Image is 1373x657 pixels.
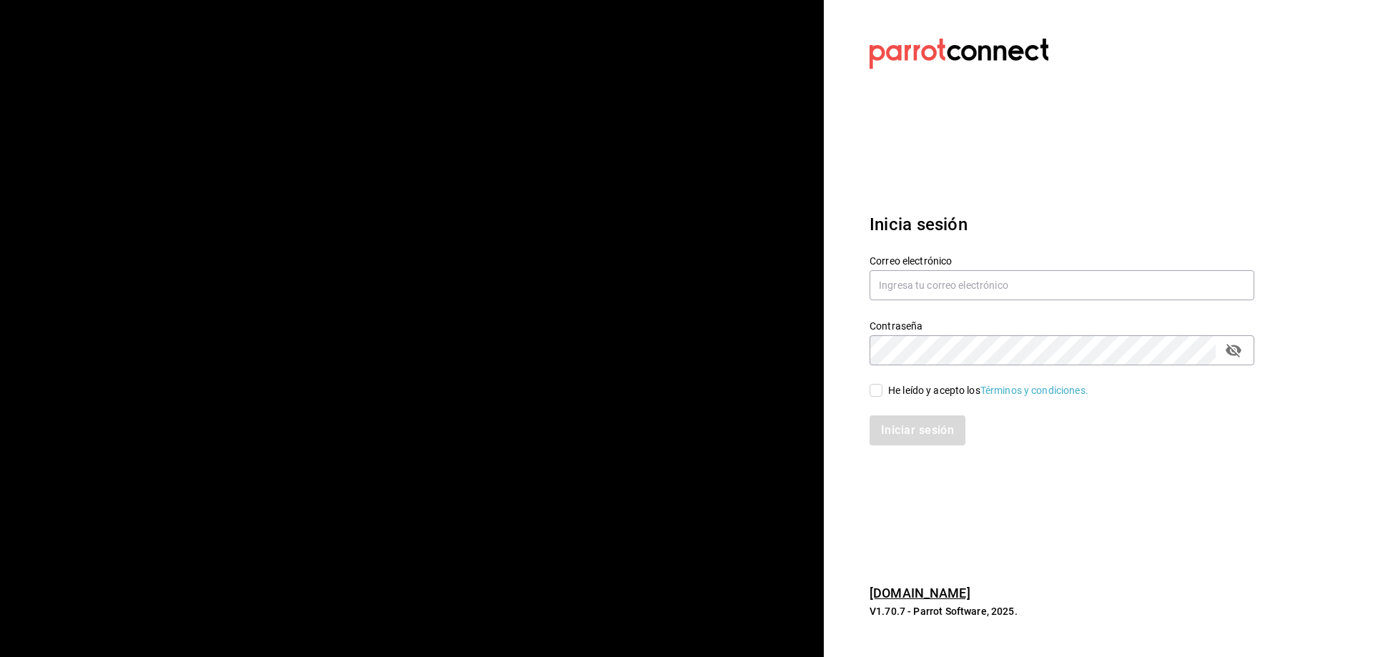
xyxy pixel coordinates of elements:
[870,256,1254,266] label: Correo electrónico
[870,270,1254,300] input: Ingresa tu correo electrónico
[870,604,1254,618] p: V1.70.7 - Parrot Software, 2025.
[888,383,1088,398] div: He leído y acepto los
[1221,338,1246,362] button: passwordField
[870,586,970,601] a: [DOMAIN_NAME]
[980,385,1088,396] a: Términos y condiciones.
[870,321,1254,331] label: Contraseña
[870,212,1254,237] h3: Inicia sesión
